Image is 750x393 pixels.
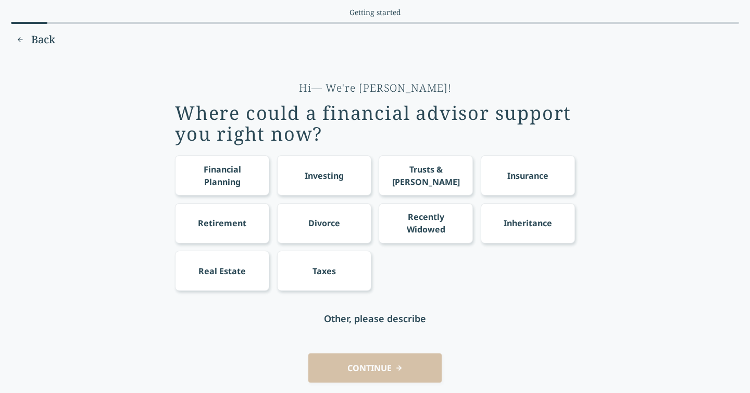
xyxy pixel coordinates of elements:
[198,265,246,277] div: Real Estate
[389,163,464,188] div: Trusts & [PERSON_NAME]
[11,7,739,18] div: Current section
[324,311,426,326] div: Other, please describe
[11,31,60,48] button: Previous question
[175,103,575,144] div: Where could a financial advisor support you right now?
[507,169,548,182] div: Insurance
[389,211,464,236] div: Recently Widowed
[198,217,246,229] div: Retirement
[299,81,452,95] div: Hi— We're [PERSON_NAME]!
[31,32,55,47] span: Back
[305,169,344,182] div: Investing
[11,22,47,24] div: 5% complete
[308,217,340,229] div: Divorce
[504,217,552,229] div: Inheritance
[312,265,336,277] div: Taxes
[185,163,260,188] div: Financial Planning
